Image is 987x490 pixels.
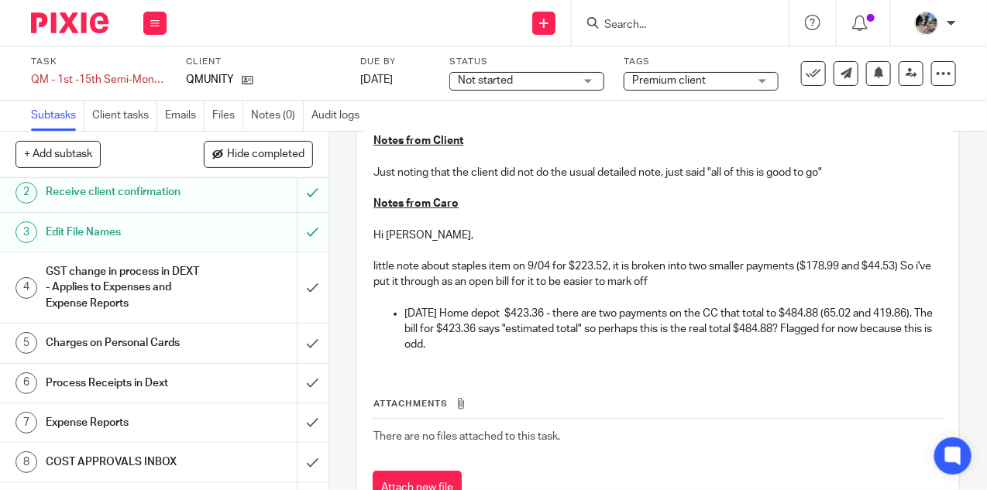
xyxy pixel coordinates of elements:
span: Hide completed [227,149,304,161]
span: [DATE] [360,74,393,85]
div: 8 [15,451,37,473]
div: 3 [15,221,37,243]
a: Emails [165,101,205,131]
img: Pixie [31,12,108,33]
p: Just noting that the client did not do the usual detailed note, just said "all of this is good to... [373,165,943,180]
h1: Edit File Names [46,221,203,244]
h1: Receive client confirmation [46,180,203,204]
a: Files [212,101,243,131]
label: Tags [624,56,779,68]
a: Subtasks [31,101,84,131]
div: 7 [15,412,37,433]
h1: GST change in process in DEXT - Applies to Expenses and Expense Reports [46,260,203,315]
a: Audit logs [311,101,367,131]
div: 5 [15,332,37,354]
u: Notes from Client [373,135,463,146]
input: Search [603,19,742,33]
span: Premium client [632,75,706,86]
img: Screen%20Shot%202020-06-25%20at%209.49.30%20AM.png [914,11,939,36]
span: Not started [458,75,513,86]
h1: Expense Reports [46,411,203,434]
p: QMUNITY [186,72,234,87]
div: 2 [15,182,37,204]
span: Attachments [373,399,448,408]
span: There are no files attached to this task. [373,431,560,442]
div: 4 [15,277,37,299]
a: Client tasks [92,101,157,131]
button: + Add subtask [15,141,101,167]
p: little note about staples item on 9/04 for $223.52, it is broken into two smaller payments ($178.... [373,259,943,290]
label: Due by [360,56,430,68]
a: Notes (0) [251,101,304,131]
div: QM - 1st -15th Semi-Monthly Bookkeeping - September [31,72,167,87]
p: Hi [PERSON_NAME], [373,228,943,243]
div: 6 [15,372,37,394]
h1: Process Receipts in Dext [46,372,203,395]
h1: Charges on Personal Cards [46,331,203,355]
h1: COST APPROVALS INBOX [46,451,203,474]
label: Client [186,56,341,68]
p: [DATE] Home depot $423.36 - there are two payments on the CC that total to $484.88 (65.02 and 419... [404,306,943,353]
label: Task [31,56,167,68]
u: Notes from Caro [373,198,459,209]
label: Status [449,56,604,68]
button: Hide completed [204,141,313,167]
